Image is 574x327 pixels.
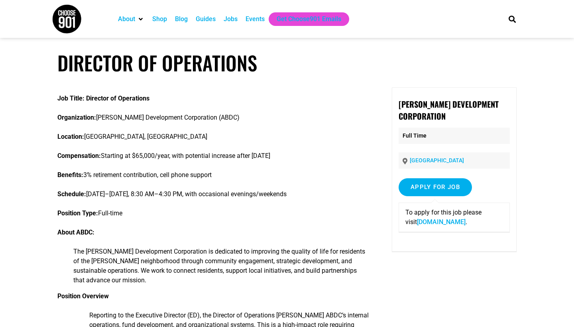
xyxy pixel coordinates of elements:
[57,190,86,198] b: Schedule:
[57,151,369,161] p: Starting at $65,000/year, with potential increase after [DATE]
[114,12,148,26] div: About
[57,229,94,236] b: About ABDC:
[57,95,149,102] b: Job Title: Director of Operations
[399,98,499,122] strong: [PERSON_NAME] Development Corporation
[57,189,369,199] p: [DATE]–[DATE], 8:30 AM–4:30 PM, with occasional evenings/weekends
[399,178,472,196] input: Apply for job
[57,292,109,300] b: Position Overview
[175,14,188,24] a: Blog
[57,209,369,218] p: Full-time
[410,157,464,163] a: [GEOGRAPHIC_DATA]
[57,113,369,122] p: [PERSON_NAME] Development Corporation (ABDC)
[57,114,96,121] b: Organization:
[57,132,369,142] p: [GEOGRAPHIC_DATA], [GEOGRAPHIC_DATA]
[277,14,341,24] a: Get Choose901 Emails
[118,14,135,24] a: About
[57,133,84,140] b: Location:
[152,14,167,24] a: Shop
[57,152,101,160] b: Compensation:
[405,208,503,227] p: To apply for this job please visit .
[114,12,495,26] nav: Main nav
[506,12,519,26] div: Search
[57,209,98,217] b: Position Type:
[399,128,510,144] p: Full Time
[57,247,369,285] ul: The [PERSON_NAME] Development Corporation is dedicated to improving the quality of life for resid...
[196,14,216,24] a: Guides
[57,171,83,179] b: Benefits:
[246,14,265,24] a: Events
[57,51,517,75] h1: Director of Operations
[224,14,238,24] a: Jobs
[57,170,369,180] p: 3% retirement contribution, cell phone support
[417,218,466,226] a: [DOMAIN_NAME]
